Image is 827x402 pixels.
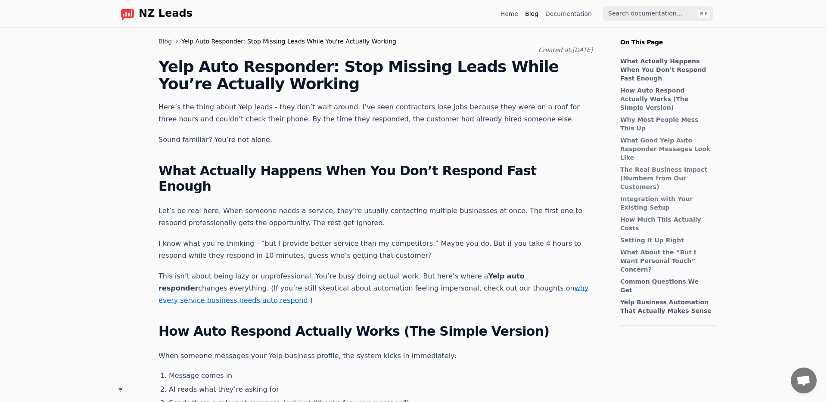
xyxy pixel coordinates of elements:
strong: Yelp auto responder [159,272,525,292]
a: Blog [159,37,172,46]
span: Created at: [DATE] [538,46,593,53]
p: This isn’t about being lazy or unprofessional. You’re busy doing actual work. But here’s where a ... [159,270,593,306]
a: Integration with Your Existing Setup [620,195,712,212]
a: What Actually Happens When You Don’t Respond Fast Enough [620,57,712,83]
p: On This Page [613,28,724,46]
a: What About the “But I Want Personal Touch” Concern? [620,248,712,274]
button: Change theme [115,383,127,395]
a: Documentation [545,9,592,18]
p: Let’s be real here. When someone needs a service, they’re usually contacting multiple businesses ... [159,205,593,229]
li: Message comes in [169,371,593,381]
a: The Real Business Impact (Numbers from Our Customers) [620,165,712,191]
span: Yelp Auto Responder: Stop Missing Leads While You're Actually Working [181,37,396,46]
a: Yelp Business Automation That Actually Makes Sense [620,298,712,315]
a: Common Questions We Get [620,277,712,294]
p: I know what you’re thinking - “but I provide better service than my competitors.” Maybe you do. B... [159,238,593,262]
p: Sound familiar? You’re not alone. [159,134,593,146]
a: Home page [114,7,193,21]
h2: How Auto Respond Actually Works (The Simple Version) [159,324,593,341]
p: Here’s the thing about Yelp leads - they don’t wait around. I’ve seen contractors lose jobs becau... [159,101,593,125]
a: Home [501,9,518,18]
a: Why Most People Mess This Up [620,115,712,133]
p: When someone messages your Yelp business profile, the system kicks in immediately: [159,350,593,362]
a: Setting It Up Right [620,236,712,244]
img: logo [121,7,134,21]
li: AI reads what they’re asking for [169,384,593,395]
input: Search documentation… [603,6,713,21]
a: Blog [525,9,538,18]
a: Open chat [791,368,817,393]
h2: What Actually Happens When You Don’t Respond Fast Enough [159,163,593,196]
a: What Good Yelp Auto Responder Messages Look Like [620,136,712,162]
h1: Yelp Auto Responder: Stop Missing Leads While You’re Actually Working [159,58,593,93]
span: NZ Leads [139,8,193,20]
a: How Auto Respond Actually Works (The Simple Version) [620,86,712,112]
a: How Much This Actually Costs [620,215,712,232]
